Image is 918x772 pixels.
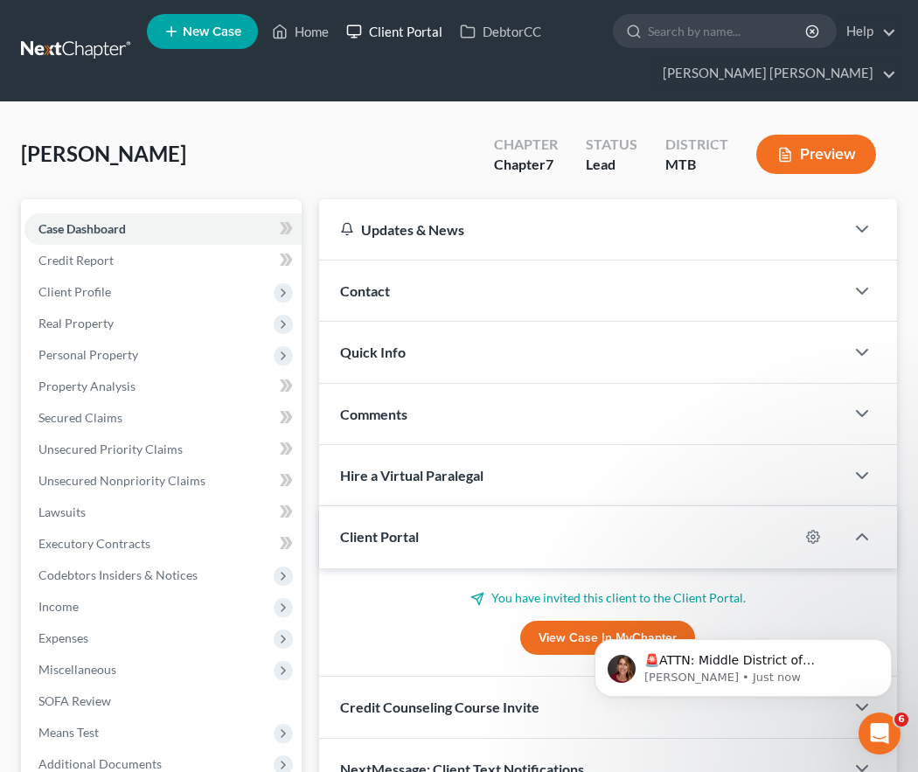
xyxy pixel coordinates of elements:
p: You have invited this client to the Client Portal. [340,589,876,607]
input: Search by name... [648,15,808,47]
button: Preview [756,135,876,174]
span: Comments [340,406,407,422]
a: Credit Report [24,245,302,276]
a: Lawsuits [24,497,302,528]
a: Home [263,16,337,47]
span: Case Dashboard [38,221,126,236]
span: Secured Claims [38,410,122,425]
span: Income [38,599,79,614]
span: Client Portal [340,528,419,545]
div: MTB [665,155,728,175]
iframe: Intercom live chat [859,713,901,755]
span: SOFA Review [38,693,111,708]
a: Secured Claims [24,402,302,434]
a: Unsecured Priority Claims [24,434,302,465]
span: Means Test [38,725,99,740]
span: 6 [894,713,908,727]
span: Property Analysis [38,379,136,393]
div: Updates & News [340,220,824,239]
span: Executory Contracts [38,536,150,551]
a: Help [838,16,896,47]
span: Client Profile [38,284,111,299]
div: Chapter [494,155,558,175]
a: DebtorCC [451,16,550,47]
span: Credit Report [38,253,114,268]
a: Property Analysis [24,371,302,402]
a: Client Portal [337,16,451,47]
a: Unsecured Nonpriority Claims [24,465,302,497]
span: Codebtors Insiders & Notices [38,567,198,582]
span: Miscellaneous [38,662,116,677]
span: Quick Info [340,344,406,360]
div: Chapter [494,135,558,155]
span: Unsecured Nonpriority Claims [38,473,205,488]
span: Contact [340,282,390,299]
div: Status [586,135,637,155]
span: Personal Property [38,347,138,362]
a: SOFA Review [24,685,302,717]
span: Additional Documents [38,756,162,771]
span: [PERSON_NAME] [21,141,186,166]
a: Executory Contracts [24,528,302,560]
span: New Case [183,25,241,38]
a: Case Dashboard [24,213,302,245]
a: [PERSON_NAME] [PERSON_NAME] [654,58,896,89]
div: District [665,135,728,155]
span: Lawsuits [38,504,86,519]
a: View Case in MyChapter [520,621,695,656]
span: Real Property [38,316,114,330]
span: Unsecured Priority Claims [38,442,183,456]
span: Credit Counseling Course Invite [340,699,539,715]
span: 7 [546,156,553,172]
span: Expenses [38,630,88,645]
div: Lead [586,155,637,175]
span: Hire a Virtual Paralegal [340,467,483,483]
iframe: Intercom notifications message [568,602,918,725]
